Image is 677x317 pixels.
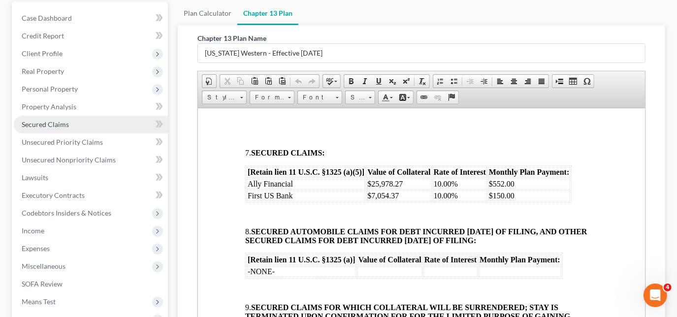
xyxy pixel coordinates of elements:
[202,75,216,88] a: Document Properties
[345,91,375,104] a: Size
[250,91,285,104] span: Format
[22,120,69,128] span: Secured Claims
[50,159,77,167] span: -NONE-
[198,44,645,63] input: Enter name...
[202,91,247,104] a: Styles
[220,75,234,88] a: Cut
[14,151,168,169] a: Unsecured Nonpriority Claims
[22,226,44,235] span: Income
[386,75,399,88] a: Subscript
[305,75,319,88] a: Redo
[22,262,65,270] span: Miscellaneous
[47,195,372,221] span: 9.
[291,75,305,88] a: Undo
[493,75,507,88] a: Align Left
[22,156,116,164] span: Unsecured Nonpriority Claims
[507,75,521,88] a: Center
[22,32,64,40] span: Credit Report
[346,91,365,104] span: Size
[417,91,431,104] a: Link
[47,195,372,221] strong: SECURED CLAIMS FOR WHICH COLLATERAL WILL BE SURRENDERED; STAY IS TERMINATED UPON CONFIRMATION FOR...
[14,116,168,133] a: Secured Claims
[22,173,48,182] span: Lawsuits
[22,209,111,217] span: Codebtors Insiders & Notices
[14,133,168,151] a: Unsecured Priority Claims
[14,275,168,293] a: SOFA Review
[416,75,429,88] a: Remove Format
[178,1,237,25] a: Plan Calculator
[664,284,672,291] span: 4
[22,191,85,199] span: Executory Contracts
[22,49,63,58] span: Client Profile
[379,91,396,104] a: Text Color
[14,27,168,45] a: Credit Report
[14,9,168,27] a: Case Dashboard
[22,85,78,93] span: Personal Property
[282,147,362,156] span: Monthly Plan Payment:
[447,75,461,88] a: Insert/Remove Bulleted List
[396,91,413,104] a: Background Color
[433,75,447,88] a: Insert/Remove Numbered List
[344,75,358,88] a: Bold
[372,75,386,88] a: Underline
[14,187,168,204] a: Executory Contracts
[237,1,298,25] a: Chapter 13 Plan
[234,75,248,88] a: Copy
[477,75,491,88] a: Increase Indent
[248,75,261,88] a: Paste
[521,75,535,88] a: Align Right
[22,280,63,288] span: SOFA Review
[431,91,445,104] a: Unlink
[14,98,168,116] a: Property Analysis
[445,91,458,104] a: Anchor
[250,91,294,104] a: Format
[566,75,580,88] a: Table
[261,75,275,88] a: Paste as plain text
[644,284,667,307] iframe: Intercom live chat
[552,75,566,88] a: Insert Page Break for Printing
[297,91,342,104] a: Font
[22,102,76,111] span: Property Analysis
[14,169,168,187] a: Lawsuits
[535,75,548,88] a: Justify
[323,75,340,88] a: Spell Checker
[358,75,372,88] a: Italic
[202,91,237,104] span: Styles
[275,75,289,88] a: Paste from Word
[22,14,72,22] span: Case Dashboard
[22,138,103,146] span: Unsecured Priority Claims
[22,244,50,253] span: Expenses
[580,75,594,88] a: Insert Special Character
[226,147,279,156] span: Rate of Interest
[298,91,332,104] span: Font
[463,75,477,88] a: Decrease Indent
[399,75,413,88] a: Superscript
[197,33,266,43] label: Chapter 13 Plan Name
[22,297,56,306] span: Means Test
[22,67,64,75] span: Real Property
